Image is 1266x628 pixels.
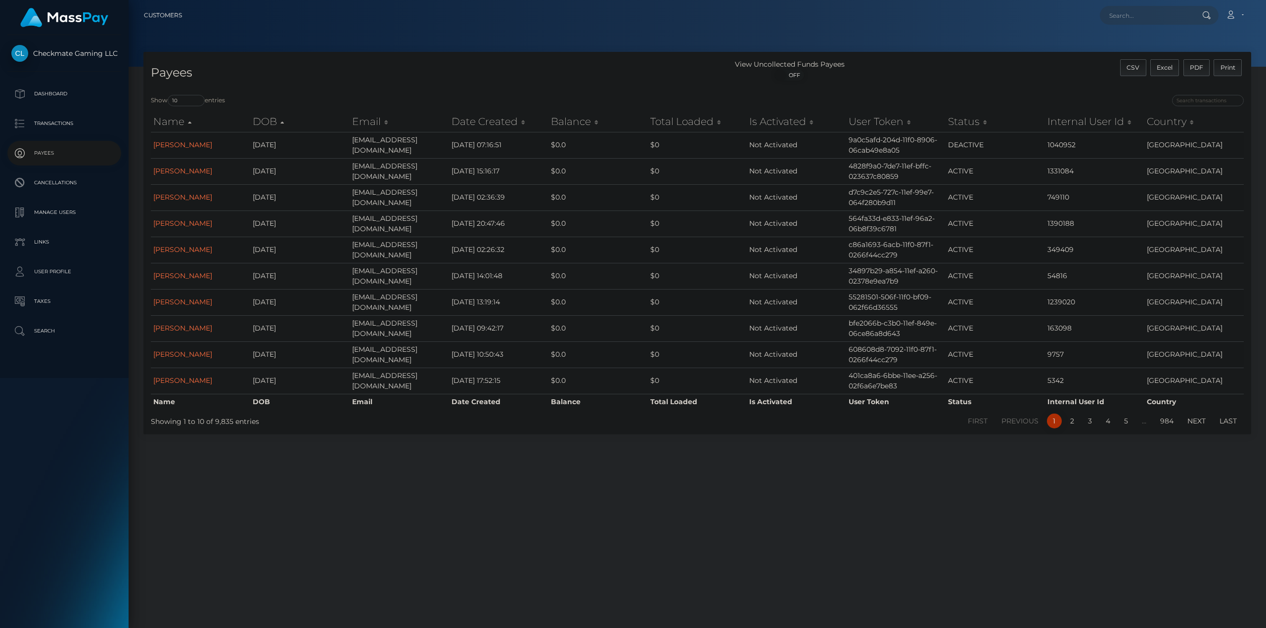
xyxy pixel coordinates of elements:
td: [DATE] 14:01:48 [449,263,548,289]
td: ACTIVE [946,237,1045,263]
td: Not Activated [747,237,846,263]
button: Print [1214,59,1242,76]
td: [GEOGRAPHIC_DATA] [1144,210,1244,237]
th: Country: activate to sort column ascending [1144,112,1244,131]
a: 5 [1119,414,1133,428]
td: $0.0 [548,184,648,210]
td: [EMAIL_ADDRESS][DOMAIN_NAME] [350,158,449,184]
th: User Token: activate to sort column ascending [846,112,946,131]
td: [EMAIL_ADDRESS][DOMAIN_NAME] [350,132,449,158]
a: [PERSON_NAME] [153,297,212,306]
th: Balance [548,394,648,410]
td: [DATE] 17:52:15 [449,368,548,394]
td: ACTIVE [946,158,1045,184]
th: Internal User Id: activate to sort column ascending [1045,112,1144,131]
td: [EMAIL_ADDRESS][DOMAIN_NAME] [350,210,449,237]
td: $0.0 [548,210,648,237]
th: Status [946,394,1045,410]
td: [EMAIL_ADDRESS][DOMAIN_NAME] [350,184,449,210]
td: [DATE] 07:16:51 [449,132,548,158]
td: 5342 [1045,368,1144,394]
td: [DATE] [250,132,350,158]
th: Name: activate to sort column ascending [151,112,250,131]
th: Internal User Id [1045,394,1144,410]
td: 163098 [1045,315,1144,341]
p: Search [11,324,117,338]
td: [DATE] 15:16:17 [449,158,548,184]
a: Cancellations [7,170,121,195]
th: Balance: activate to sort column ascending [548,112,648,131]
td: Not Activated [747,184,846,210]
td: 1040952 [1045,132,1144,158]
td: Not Activated [747,368,846,394]
td: $0.0 [548,237,648,263]
td: ACTIVE [946,210,1045,237]
p: Dashboard [11,86,117,101]
a: Next [1182,414,1211,428]
td: Not Activated [747,210,846,237]
td: [EMAIL_ADDRESS][DOMAIN_NAME] [350,315,449,341]
td: Not Activated [747,315,846,341]
td: [DATE] 20:47:46 [449,210,548,237]
td: ACTIVE [946,263,1045,289]
a: [PERSON_NAME] [153,193,212,202]
td: 749110 [1045,184,1144,210]
td: $0.0 [548,289,648,315]
td: DEACTIVE [946,132,1045,158]
td: 9757 [1045,341,1144,368]
td: [DATE] 02:36:39 [449,184,548,210]
td: $0 [648,315,747,341]
a: Search [7,319,121,343]
input: Search... [1100,6,1193,25]
a: [PERSON_NAME] [153,219,212,228]
td: $0 [648,237,747,263]
td: [DATE] [250,289,350,315]
a: 3 [1083,414,1097,428]
td: [EMAIL_ADDRESS][DOMAIN_NAME] [350,368,449,394]
td: $0 [648,132,747,158]
th: Email [350,394,449,410]
td: $0 [648,341,747,368]
td: [GEOGRAPHIC_DATA] [1144,158,1244,184]
p: Payees [11,146,117,161]
th: Is Activated [747,394,846,410]
td: [GEOGRAPHIC_DATA] [1144,289,1244,315]
a: 4 [1100,414,1116,428]
label: Show entries [151,95,225,106]
h4: Payees [151,64,690,82]
th: Name [151,394,250,410]
th: DOB: activate to sort column descending [250,112,350,131]
th: Total Loaded: activate to sort column ascending [648,112,747,131]
span: Print [1221,64,1235,71]
td: [DATE] [250,263,350,289]
a: 1 [1047,414,1062,428]
a: Payees [7,141,121,166]
th: Status: activate to sort column ascending [946,112,1045,131]
a: Links [7,230,121,254]
span: OFF [780,70,805,81]
a: [PERSON_NAME] [153,271,212,280]
p: Taxes [11,294,117,309]
a: [PERSON_NAME] [153,245,212,254]
a: [PERSON_NAME] [153,376,212,385]
td: Not Activated [747,341,846,368]
th: Date Created: activate to sort column ascending [449,112,548,131]
select: Showentries [168,95,205,106]
td: ACTIVE [946,184,1045,210]
td: [DATE] 02:26:32 [449,237,548,263]
td: [DATE] 10:50:43 [449,341,548,368]
th: User Token [846,394,946,410]
td: 1239020 [1045,289,1144,315]
td: $0.0 [548,315,648,341]
td: [GEOGRAPHIC_DATA] [1144,132,1244,158]
th: Is Activated: activate to sort column ascending [747,112,846,131]
p: Manage Users [11,205,117,220]
td: [GEOGRAPHIC_DATA] [1144,315,1244,341]
td: Not Activated [747,132,846,158]
input: Search transactions [1172,95,1244,106]
td: $0 [648,289,747,315]
a: 2 [1065,414,1080,428]
td: [DATE] [250,368,350,394]
td: 54816 [1045,263,1144,289]
img: Checkmate Gaming LLC [11,45,28,62]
